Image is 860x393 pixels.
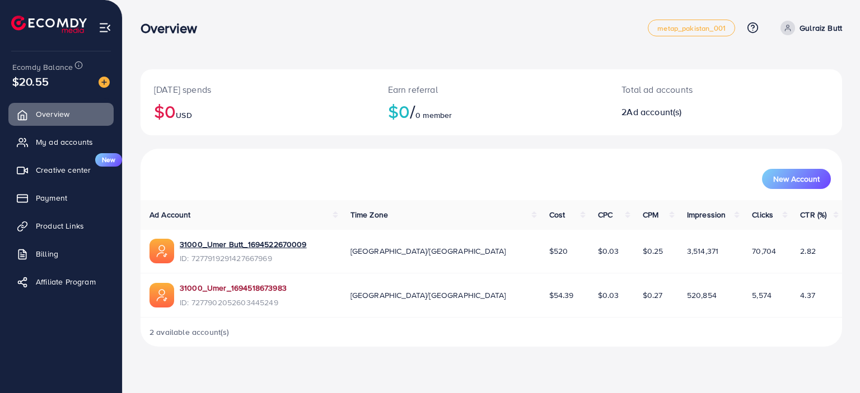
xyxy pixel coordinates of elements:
span: Affiliate Program [36,276,96,287]
span: USD [176,110,191,121]
span: $20.55 [12,73,49,89]
a: Gulraiz Butt [776,21,842,35]
h2: 2 [621,107,770,117]
p: [DATE] spends [154,83,361,96]
a: Billing [8,243,114,265]
a: Product Links [8,215,114,237]
span: [GEOGRAPHIC_DATA]/[GEOGRAPHIC_DATA] [350,245,506,257]
p: Earn referral [388,83,595,96]
img: menu [99,21,111,34]
span: 3,514,371 [687,245,718,257]
span: 2.82 [800,245,816,257]
h3: Overview [141,20,206,36]
a: Payment [8,187,114,209]
span: / [410,98,415,124]
span: 70,704 [752,245,776,257]
span: Ecomdy Balance [12,61,73,73]
span: Payment [36,192,67,203]
span: $0.27 [643,290,663,301]
span: Ad Account [149,209,191,220]
a: Affiliate Program [8,271,114,293]
span: $0.03 [598,290,619,301]
span: CTR (%) [800,209,826,220]
span: Impression [687,209,726,220]
a: 31000_Umer_1694518673983 [180,282,287,293]
img: logo [11,16,87,33]
span: ID: 7277902052603445249 [180,297,287,308]
span: Billing [36,248,58,259]
span: CPM [643,209,658,220]
span: 4.37 [800,290,815,301]
p: Total ad accounts [621,83,770,96]
span: New [95,153,122,167]
span: New Account [773,175,820,183]
img: ic-ads-acc.e4c84228.svg [149,283,174,307]
span: Product Links [36,220,84,231]
span: $54.39 [549,290,574,301]
h2: $0 [154,101,361,122]
span: ID: 7277919291427667969 [180,253,307,264]
a: metap_pakistan_001 [648,20,735,36]
img: ic-ads-acc.e4c84228.svg [149,239,174,263]
span: CPC [598,209,613,220]
span: $520 [549,245,568,257]
iframe: Chat [812,343,852,385]
h2: $0 [388,101,595,122]
span: My ad accounts [36,136,93,148]
span: metap_pakistan_001 [657,25,726,32]
span: Clicks [752,209,773,220]
span: 0 member [415,110,452,121]
a: Overview [8,103,114,125]
span: Time Zone [350,209,388,220]
img: image [99,77,110,88]
span: Overview [36,108,69,120]
span: Ad account(s) [627,106,681,118]
span: Creative center [36,164,91,176]
span: $0.03 [598,245,619,257]
a: Creative centerNew [8,159,114,181]
span: [GEOGRAPHIC_DATA]/[GEOGRAPHIC_DATA] [350,290,506,301]
span: 520,854 [687,290,717,301]
span: $0.25 [643,245,663,257]
span: 5,574 [752,290,772,301]
p: Gulraiz Butt [800,21,842,35]
a: 31000_Umer Butt_1694522670009 [180,239,307,250]
a: My ad accounts [8,131,114,153]
span: 2 available account(s) [149,326,230,338]
button: New Account [762,169,831,189]
span: Cost [549,209,565,220]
